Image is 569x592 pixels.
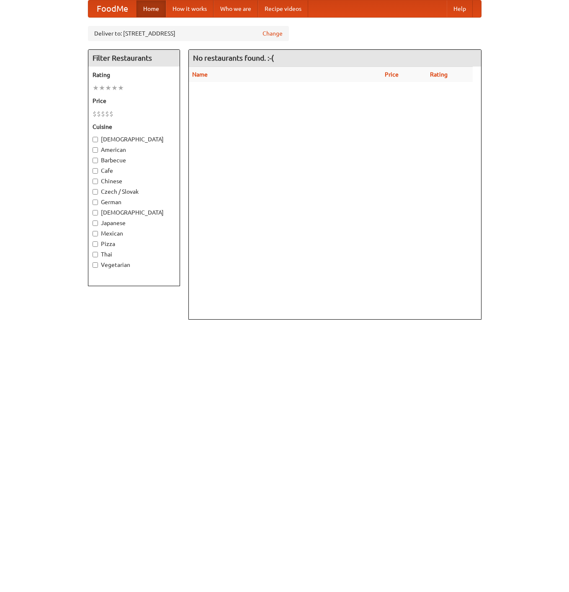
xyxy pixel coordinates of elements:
[93,261,175,269] label: Vegetarian
[136,0,166,17] a: Home
[258,0,308,17] a: Recipe videos
[93,252,98,257] input: Thai
[93,262,98,268] input: Vegetarian
[93,123,175,131] h5: Cuisine
[93,135,175,144] label: [DEMOGRAPHIC_DATA]
[447,0,473,17] a: Help
[430,71,448,78] a: Rating
[93,156,175,164] label: Barbecue
[93,177,175,185] label: Chinese
[93,179,98,184] input: Chinese
[93,229,175,238] label: Mexican
[118,83,124,92] li: ★
[93,250,175,259] label: Thai
[93,200,98,205] input: German
[93,219,175,227] label: Japanese
[93,83,99,92] li: ★
[263,29,283,38] a: Change
[93,71,175,79] h5: Rating
[105,83,111,92] li: ★
[93,240,175,248] label: Pizza
[99,83,105,92] li: ★
[93,208,175,217] label: [DEMOGRAPHIC_DATA]
[93,109,97,118] li: $
[93,231,98,236] input: Mexican
[93,168,98,174] input: Cafe
[166,0,214,17] a: How it works
[93,97,175,105] h5: Price
[93,147,98,153] input: American
[101,109,105,118] li: $
[214,0,258,17] a: Who we are
[93,241,98,247] input: Pizza
[93,220,98,226] input: Japanese
[111,83,118,92] li: ★
[93,167,175,175] label: Cafe
[93,137,98,142] input: [DEMOGRAPHIC_DATA]
[88,50,180,67] h4: Filter Restaurants
[93,158,98,163] input: Barbecue
[193,54,274,62] ng-pluralize: No restaurants found. :-(
[93,146,175,154] label: American
[88,26,289,41] div: Deliver to: [STREET_ADDRESS]
[93,187,175,196] label: Czech / Slovak
[88,0,136,17] a: FoodMe
[97,109,101,118] li: $
[105,109,109,118] li: $
[93,198,175,206] label: German
[385,71,399,78] a: Price
[109,109,113,118] li: $
[192,71,208,78] a: Name
[93,210,98,215] input: [DEMOGRAPHIC_DATA]
[93,189,98,195] input: Czech / Slovak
